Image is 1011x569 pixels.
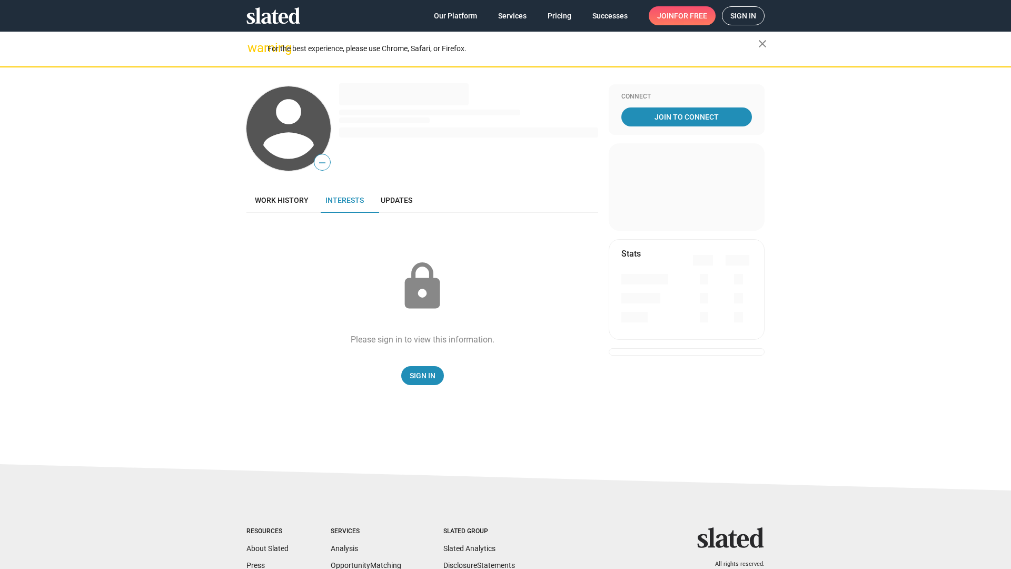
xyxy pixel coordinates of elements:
[621,93,752,101] div: Connect
[548,6,571,25] span: Pricing
[396,260,449,313] mat-icon: lock
[255,196,309,204] span: Work history
[410,366,435,385] span: Sign In
[351,334,494,345] div: Please sign in to view this information.
[621,107,752,126] a: Join To Connect
[539,6,580,25] a: Pricing
[381,196,412,204] span: Updates
[247,42,260,54] mat-icon: warning
[443,544,495,553] a: Slated Analytics
[592,6,628,25] span: Successes
[317,188,372,213] a: Interests
[331,527,401,536] div: Services
[498,6,527,25] span: Services
[246,527,289,536] div: Resources
[674,6,707,25] span: for free
[730,7,756,25] span: Sign in
[425,6,485,25] a: Our Platform
[325,196,364,204] span: Interests
[372,188,421,213] a: Updates
[756,37,769,50] mat-icon: close
[490,6,535,25] a: Services
[267,42,758,56] div: For the best experience, please use Chrome, Safari, or Firefox.
[246,544,289,553] a: About Slated
[443,527,515,536] div: Slated Group
[434,6,477,25] span: Our Platform
[246,188,317,213] a: Work history
[621,248,641,259] mat-card-title: Stats
[314,156,330,170] span: —
[584,6,636,25] a: Successes
[623,107,750,126] span: Join To Connect
[649,6,716,25] a: Joinfor free
[401,366,444,385] a: Sign In
[331,544,358,553] a: Analysis
[657,6,707,25] span: Join
[722,6,765,25] a: Sign in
